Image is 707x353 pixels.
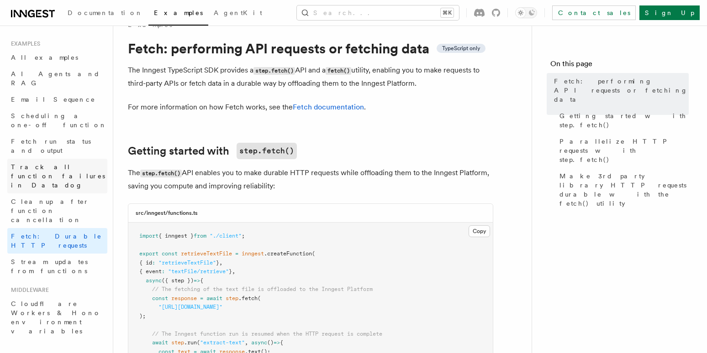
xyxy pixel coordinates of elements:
span: { [200,277,203,284]
h4: On this page [550,58,689,73]
span: Make 3rd party library HTTP requests durable with the fetch() utility [559,171,689,208]
span: const [152,295,168,301]
span: , [245,339,248,346]
span: = [200,295,203,301]
span: "./client" [210,233,242,239]
span: "[URL][DOMAIN_NAME]" [158,304,222,310]
span: await [152,339,168,346]
a: AgentKit [208,3,268,25]
code: step.fetch() [253,67,295,75]
a: Contact sales [552,5,636,20]
span: : [152,260,155,266]
span: ( [312,250,315,257]
a: Fetch: performing API requests or fetching data [550,73,689,108]
a: Fetch run status and output [7,133,107,159]
span: TypeScript only [442,45,480,52]
span: } [216,260,219,266]
span: Examples [154,9,203,16]
span: => [274,339,280,346]
span: { event [139,268,162,275]
span: { [280,339,283,346]
a: Stream updates from functions [7,254,107,279]
span: All examples [11,54,78,61]
span: import [139,233,158,239]
span: await [206,295,222,301]
span: AI Agents and RAG [11,70,100,87]
span: Fetch: Durable HTTP requests [11,233,102,249]
span: ); [139,313,146,319]
span: : [162,268,165,275]
kbd: ⌘K [441,8,454,17]
code: step.fetch() [237,143,297,159]
span: const [162,250,178,257]
span: Cleanup after function cancellation [11,198,89,223]
span: .fetch [238,295,258,301]
span: "retrieveTextFile" [158,260,216,266]
a: Fetch: Durable HTTP requests [7,228,107,254]
h1: Fetch: performing API requests or fetching data [128,40,493,57]
a: Documentation [62,3,148,25]
a: Make 3rd party library HTTP requests durable with the fetch() utility [556,168,689,212]
span: Parallelize HTTP requests with step.fetch() [559,137,689,164]
span: , [232,268,235,275]
span: from [194,233,206,239]
span: = [235,250,238,257]
span: inngest [242,250,264,257]
span: retrieveTextFile [181,250,232,257]
a: Getting started withstep.fetch() [128,143,297,159]
code: step.fetch() [140,170,182,177]
span: Documentation [68,9,143,16]
span: { inngest } [158,233,194,239]
span: export [139,250,158,257]
span: Email Sequence [11,96,95,103]
span: => [194,277,200,284]
p: The Inngest TypeScript SDK provides a API and a utility, enabling you to make requests to third-p... [128,64,493,90]
span: ({ step }) [162,277,194,284]
a: Email Sequence [7,91,107,108]
span: () [267,339,274,346]
span: { id [139,260,152,266]
span: Fetch: performing API requests or fetching data [554,77,689,104]
span: } [229,268,232,275]
span: .createFunction [264,250,312,257]
span: "extract-text" [200,339,245,346]
span: Fetch run status and output [11,138,91,154]
span: // The Inngest function run is resumed when the HTTP request is complete [152,331,382,337]
span: Middleware [7,286,49,294]
span: Cloudflare Workers & Hono environment variables [11,300,101,335]
a: Parallelize HTTP requests with step.fetch() [556,133,689,168]
span: Examples [7,40,40,47]
h3: src/inngest/functions.ts [136,209,198,217]
a: Cleanup after function cancellation [7,193,107,228]
a: Sign Up [639,5,700,20]
button: Toggle dark mode [515,7,537,18]
span: ( [197,339,200,346]
span: , [219,260,222,266]
span: async [251,339,267,346]
span: AgentKit [214,9,262,16]
a: Getting started with step.fetch() [556,108,689,133]
span: // The fetching of the text file is offloaded to the Inngest Platform [152,286,373,292]
span: step [226,295,238,301]
a: Track all function failures in Datadog [7,159,107,193]
p: The API enables you to make durable HTTP requests while offloading them to the Inngest Platform, ... [128,166,493,192]
button: Copy [469,225,490,237]
span: async [146,277,162,284]
p: For more information on how Fetch works, see the . [128,101,493,114]
span: step [171,339,184,346]
a: Cloudflare Workers & Hono environment variables [7,296,107,339]
span: .run [184,339,197,346]
a: Fetch documentation [293,103,364,111]
a: All examples [7,49,107,66]
span: Scheduling a one-off function [11,112,107,129]
a: Examples [148,3,208,26]
span: "textFile/retrieve" [168,268,229,275]
a: AI Agents and RAG [7,66,107,91]
button: Search...⌘K [297,5,459,20]
span: Getting started with step.fetch() [559,111,689,130]
span: Track all function failures in Datadog [11,163,105,189]
span: ; [242,233,245,239]
a: Scheduling a one-off function [7,108,107,133]
span: response [171,295,197,301]
span: Stream updates from functions [11,258,88,275]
